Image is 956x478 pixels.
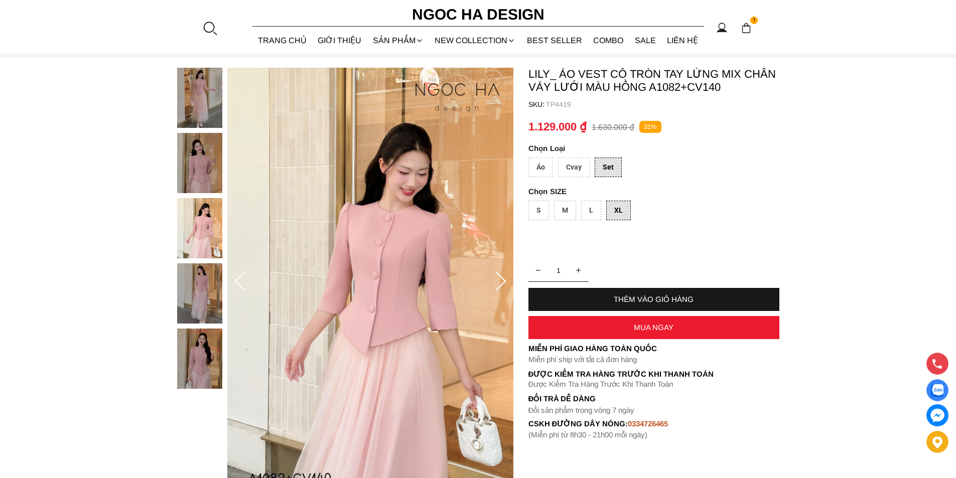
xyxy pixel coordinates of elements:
[528,394,779,403] h6: Đổi trả dễ dàng
[528,144,751,152] p: Loại
[628,419,668,428] font: 0334726465
[528,370,779,379] p: Được Kiểm Tra Hàng Trước Khi Thanh Toán
[554,201,576,220] div: M
[528,344,657,353] font: Miễn phí giao hàng toàn quốc
[429,27,521,54] a: NEW COLLECTION
[177,133,222,193] img: Lily_ Áo Vest Cổ Tròn Tay Lừng Mix Chân Váy Lưới Màu Hồng A1082+CV140_mini_1
[528,68,779,94] p: Lily_ Áo Vest Cổ Tròn Tay Lừng Mix Chân Váy Lưới Màu Hồng A1082+CV140
[312,27,367,54] a: GIỚI THIỆU
[588,27,629,54] a: Combo
[528,120,587,133] p: 1.129.000 ₫
[926,404,948,426] a: messenger
[528,201,549,220] div: S
[558,157,590,177] div: Cvay
[367,27,430,54] div: SẢN PHẨM
[252,27,313,54] a: TRANG CHỦ
[528,406,635,414] font: Đổi sản phẩm trong vòng 7 ngày
[403,3,554,27] a: Ngoc Ha Design
[528,260,589,280] input: Quantity input
[661,27,704,54] a: LIÊN HỆ
[592,122,634,132] p: 1.630.000 ₫
[528,430,647,439] font: (Miễn phí từ 8h30 - 21h00 mỗi ngày)
[528,380,779,389] p: Được Kiểm Tra Hàng Trước Khi Thanh Toán
[639,121,661,133] p: 31%
[177,198,222,258] img: Lily_ Áo Vest Cổ Tròn Tay Lừng Mix Chân Váy Lưới Màu Hồng A1082+CV140_mini_2
[528,100,546,108] h6: SKU:
[926,379,948,401] a: Display image
[521,27,588,54] a: BEST SELLER
[528,187,779,196] p: SIZE
[528,157,553,177] div: Áo
[528,323,779,332] div: MUA NGAY
[528,419,628,428] font: cskh đường dây nóng:
[528,295,779,303] div: THÊM VÀO GIỎ HÀNG
[931,384,943,397] img: Display image
[177,263,222,324] img: Lily_ Áo Vest Cổ Tròn Tay Lừng Mix Chân Váy Lưới Màu Hồng A1082+CV140_mini_3
[750,17,758,25] span: 1
[595,157,622,177] div: Set
[177,329,222,389] img: Lily_ Áo Vest Cổ Tròn Tay Lừng Mix Chân Váy Lưới Màu Hồng A1082+CV140_mini_4
[177,68,222,128] img: Lily_ Áo Vest Cổ Tròn Tay Lừng Mix Chân Váy Lưới Màu Hồng A1082+CV140_mini_0
[581,201,601,220] div: L
[606,201,631,220] div: XL
[528,355,637,364] font: Miễn phí ship với tất cả đơn hàng
[741,23,752,34] img: img-CART-ICON-ksit0nf1
[546,100,779,108] p: TP4419
[629,27,662,54] a: SALE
